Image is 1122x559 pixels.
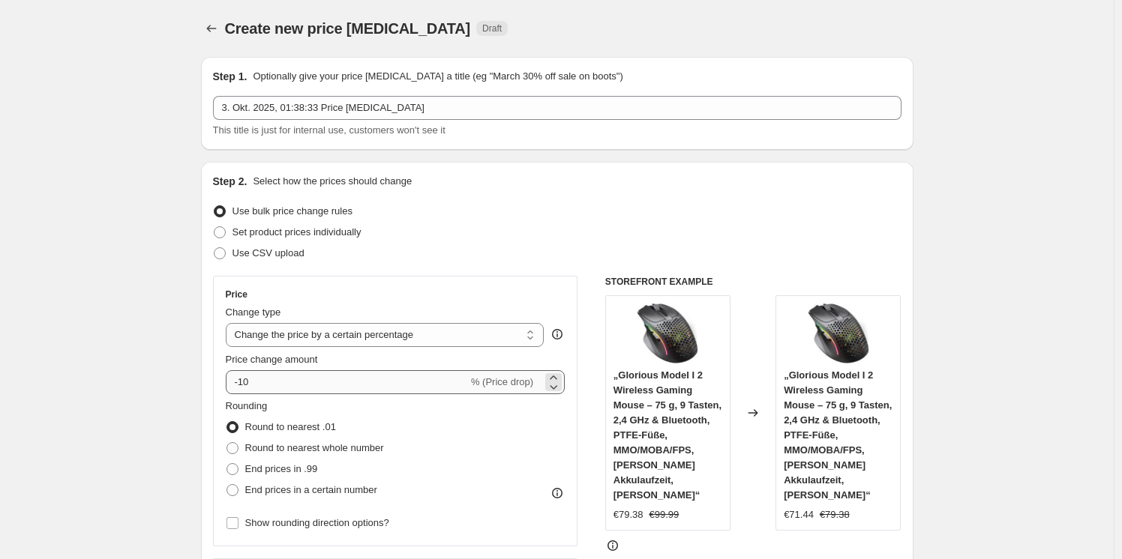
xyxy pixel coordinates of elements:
span: Price change amount [226,354,318,365]
input: 30% off holiday sale [213,96,901,120]
img: 714OuUMBH7L_80x.jpg [808,303,868,363]
span: Rounding [226,400,268,411]
input: -15 [226,370,468,394]
span: Change type [226,306,281,318]
span: Create new price [MEDICAL_DATA] [225,20,471,37]
h2: Step 1. [213,69,247,84]
span: End prices in .99 [245,463,318,474]
span: Use bulk price change rules [232,205,352,217]
span: Draft [482,22,502,34]
h2: Step 2. [213,174,247,189]
span: End prices in a certain number [245,484,377,495]
span: „Glorious Model I 2 Wireless Gaming Mouse – 75 g, 9 Tasten, 2,4 GHz & Bluetooth, PTFE-Füße, MMO/M... [613,369,721,501]
strike: €99.99 [649,507,679,522]
div: €71.44 [784,507,814,522]
span: Set product prices individually [232,226,361,238]
span: Round to nearest whole number [245,442,384,453]
div: €79.38 [613,507,643,522]
p: Select how the prices should change [253,174,412,189]
p: Optionally give your price [MEDICAL_DATA] a title (eg "March 30% off sale on boots") [253,69,622,84]
h6: STOREFRONT EXAMPLE [605,276,901,288]
span: Round to nearest .01 [245,421,336,432]
button: Price change jobs [201,18,222,39]
h3: Price [226,288,247,300]
span: % (Price drop) [471,376,533,387]
img: 714OuUMBH7L_80x.jpg [637,303,697,363]
span: „Glorious Model I 2 Wireless Gaming Mouse – 75 g, 9 Tasten, 2,4 GHz & Bluetooth, PTFE-Füße, MMO/M... [784,369,892,501]
span: Use CSV upload [232,247,304,259]
span: Show rounding direction options? [245,517,389,528]
strike: €79.38 [820,507,850,522]
span: This title is just for internal use, customers won't see it [213,124,445,136]
div: help [550,327,565,342]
